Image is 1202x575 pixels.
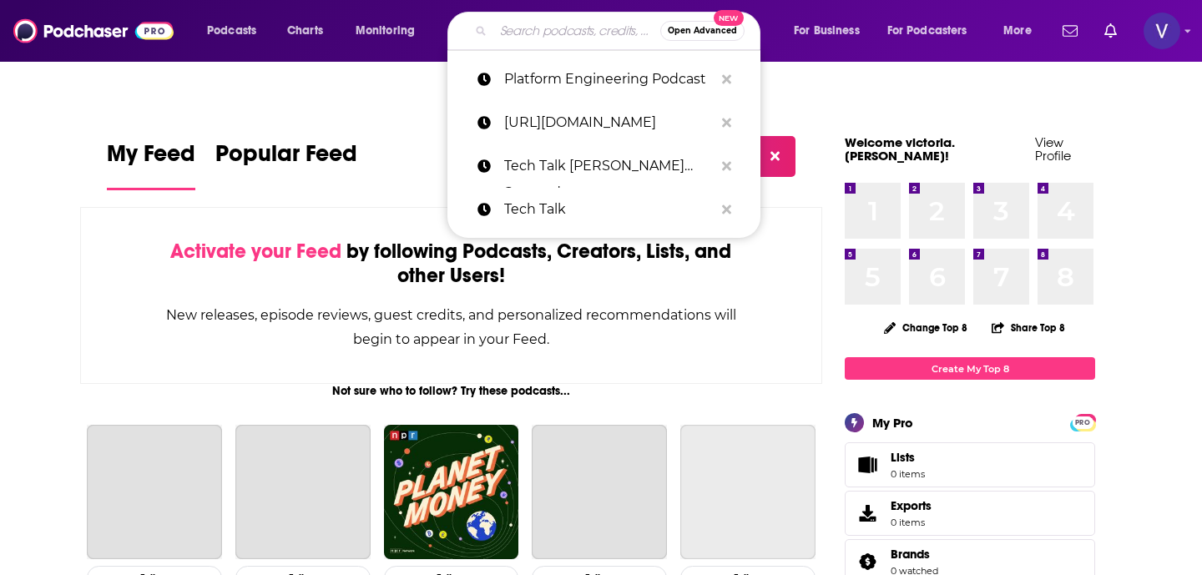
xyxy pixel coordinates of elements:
a: Tech Talk [447,188,760,231]
a: Brands [891,547,938,562]
span: Charts [287,19,323,43]
a: The Joe Rogan Experience [87,425,222,560]
div: Search podcasts, credits, & more... [463,12,776,50]
button: Show profile menu [1144,13,1180,49]
span: Lists [891,450,925,465]
span: My Feed [107,139,195,178]
div: New releases, episode reviews, guest credits, and personalized recommendations will begin to appe... [164,303,738,351]
div: by following Podcasts, Creators, Lists, and other Users! [164,240,738,288]
div: My Pro [872,415,913,431]
span: Monitoring [356,19,415,43]
span: Podcasts [207,19,256,43]
p: Tech Talk Nash Sqaured [504,144,714,188]
button: open menu [876,18,992,44]
span: PRO [1073,416,1093,429]
span: Lists [891,450,915,465]
button: open menu [195,18,278,44]
span: Exports [851,502,884,525]
a: Tech Talk [PERSON_NAME] Sqaured [447,144,760,188]
p: https://open.spotify.com/show/3DugvTFpGLOhle28qyw0JR [504,101,714,144]
a: [URL][DOMAIN_NAME] [447,101,760,144]
a: Create My Top 8 [845,357,1095,380]
span: Brands [891,547,930,562]
button: open menu [992,18,1053,44]
div: Not sure who to follow? Try these podcasts... [80,384,822,398]
button: open menu [782,18,881,44]
img: Podchaser - Follow, Share and Rate Podcasts [13,15,174,47]
input: Search podcasts, credits, & more... [493,18,660,44]
a: My Favorite Murder with Karen Kilgariff and Georgia Hardstark [680,425,816,560]
span: 0 items [891,468,925,480]
button: Share Top 8 [991,311,1066,344]
span: For Business [794,19,860,43]
span: More [1003,19,1032,43]
a: Exports [845,491,1095,536]
button: Change Top 8 [874,317,977,338]
a: Show notifications dropdown [1098,17,1124,45]
button: Open AdvancedNew [660,21,745,41]
span: Popular Feed [215,139,357,178]
img: Planet Money [384,425,519,560]
span: Exports [891,498,932,513]
a: Brands [851,550,884,573]
a: This American Life [235,425,371,560]
button: open menu [344,18,437,44]
a: Welcome victoria.[PERSON_NAME]! [845,134,955,164]
a: View Profile [1035,134,1071,164]
a: Platform Engineering Podcast [447,58,760,101]
p: Tech Talk [504,188,714,231]
span: For Podcasters [887,19,967,43]
span: 0 items [891,517,932,528]
img: User Profile [1144,13,1180,49]
a: PRO [1073,416,1093,428]
span: Activate your Feed [170,239,341,264]
a: Lists [845,442,1095,487]
a: My Feed [107,139,195,190]
p: Platform Engineering Podcast [504,58,714,101]
span: Open Advanced [668,27,737,35]
a: The Daily [532,425,667,560]
span: Lists [851,453,884,477]
a: Show notifications dropdown [1056,17,1084,45]
a: Charts [276,18,333,44]
span: New [714,10,744,26]
a: Popular Feed [215,139,357,190]
span: Logged in as victoria.wilson [1144,13,1180,49]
